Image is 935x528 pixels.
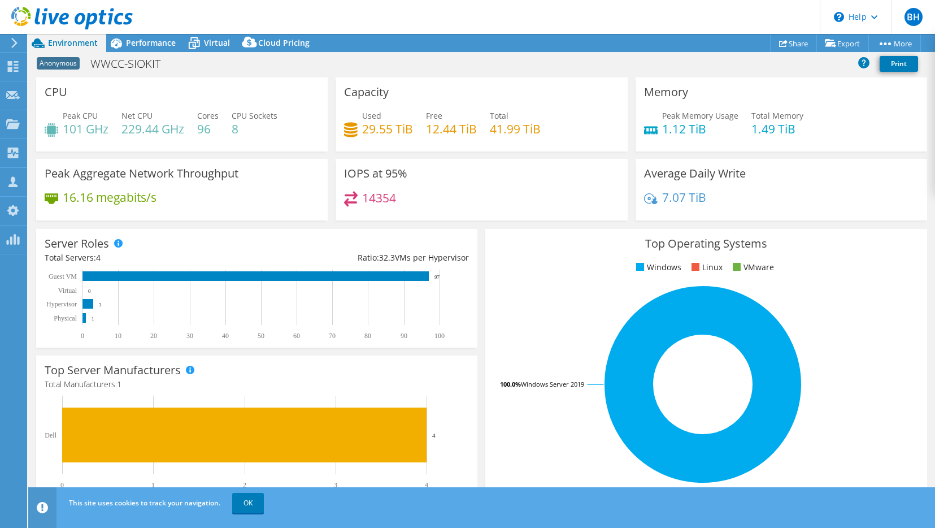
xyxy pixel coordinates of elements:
div: Ratio: VMs per Hypervisor [257,252,469,264]
text: 0 [88,288,91,294]
text: 20 [150,332,157,340]
tspan: Windows Server 2019 [521,380,584,388]
span: Net CPU [121,110,153,121]
a: Export [816,34,869,52]
h4: 7.07 TiB [662,191,706,204]
h4: 14354 [362,192,396,204]
span: Environment [48,37,98,48]
h4: 101 GHz [63,123,108,135]
text: Dell [45,431,56,439]
a: Share [770,34,817,52]
text: 0 [60,481,64,489]
h4: 29.55 TiB [362,123,413,135]
span: Cores [197,110,219,121]
h3: Capacity [344,86,389,98]
h3: Top Server Manufacturers [45,364,181,376]
span: 4 [96,252,101,263]
text: 3 [334,481,337,489]
text: 100 [434,332,445,340]
text: 97 [434,274,440,280]
li: VMware [730,261,774,274]
li: Windows [633,261,681,274]
text: Physical [54,314,77,322]
svg: \n [834,12,844,22]
span: Total [490,110,508,121]
span: Cloud Pricing [258,37,310,48]
h3: CPU [45,86,67,98]
text: Hypervisor [46,300,77,308]
h1: WWCC-SIOKIT [85,58,178,70]
h3: Top Operating Systems [494,237,918,250]
text: 40 [222,332,229,340]
span: Peak CPU [63,110,98,121]
span: 32.3 [379,252,395,263]
text: 90 [401,332,407,340]
span: CPU Sockets [232,110,277,121]
text: 80 [364,332,371,340]
text: 30 [186,332,193,340]
span: 1 [117,379,121,389]
text: 4 [425,481,428,489]
span: BH [904,8,923,26]
span: Peak Memory Usage [662,110,738,121]
text: 0 [81,332,84,340]
span: Free [426,110,442,121]
li: Linux [689,261,723,274]
tspan: 100.0% [500,380,521,388]
text: 2 [243,481,246,489]
h4: 229.44 GHz [121,123,184,135]
text: 4 [432,432,436,439]
text: 1 [151,481,155,489]
span: Virtual [204,37,230,48]
span: This site uses cookies to track your navigation. [69,498,220,508]
h4: 1.12 TiB [662,123,738,135]
h3: Peak Aggregate Network Throughput [45,167,238,180]
a: Print [880,56,918,72]
text: 50 [258,332,264,340]
text: 60 [293,332,300,340]
text: 70 [329,332,336,340]
a: OK [232,493,264,513]
text: 3 [99,302,102,308]
span: Performance [126,37,176,48]
span: Anonymous [37,57,80,70]
span: Used [362,110,381,121]
text: Guest VM [49,272,77,280]
h3: IOPS at 95% [344,167,407,180]
h3: Server Roles [45,237,109,250]
h4: 16.16 megabits/s [63,191,156,204]
text: 1 [92,316,94,322]
text: 10 [115,332,121,340]
h4: Total Manufacturers: [45,378,469,391]
a: More [868,34,921,52]
h4: 8 [232,123,277,135]
h3: Memory [644,86,688,98]
h4: 12.44 TiB [426,123,477,135]
h4: 96 [197,123,219,135]
h3: Average Daily Write [644,167,746,180]
h4: 1.49 TiB [751,123,803,135]
h4: 41.99 TiB [490,123,541,135]
text: Virtual [58,287,77,295]
span: Total Memory [751,110,803,121]
div: Total Servers: [45,252,257,264]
